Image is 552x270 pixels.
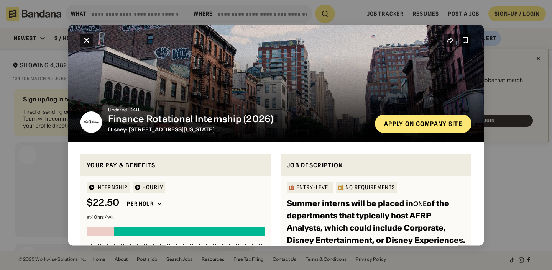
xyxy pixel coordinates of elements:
[108,113,369,124] div: Finance Rotational Internship (2026)
[96,185,128,190] div: Internship
[87,215,265,219] div: at 40 hrs / wk
[108,107,369,112] div: Updated [DATE]
[80,111,102,133] img: Disney logo
[142,185,163,190] div: HOURLY
[413,200,427,208] div: ONE
[296,185,331,190] div: Entry-Level
[108,126,126,133] a: Disney
[287,160,465,170] div: Job Description
[127,200,154,207] div: Per hour
[87,160,265,170] div: Your pay & benefits
[384,120,462,126] div: Apply on company site
[345,185,395,190] div: No Requirements
[108,126,369,133] div: · [STREET_ADDRESS][US_STATE]
[87,197,119,208] div: $ 22.50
